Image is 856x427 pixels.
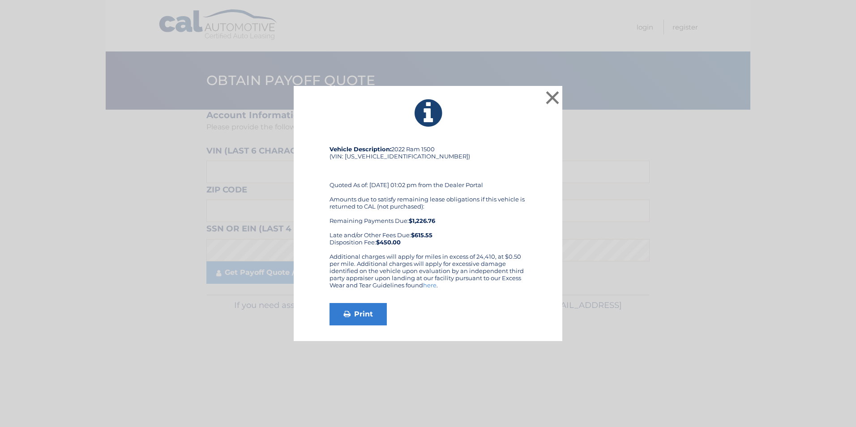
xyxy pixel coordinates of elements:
div: Additional charges will apply for miles in excess of 24,410, at $0.50 per mile. Additional charge... [330,253,526,296]
div: 2022 Ram 1500 (VIN: [US_VEHICLE_IDENTIFICATION_NUMBER]) Quoted As of: [DATE] 01:02 pm from the De... [330,145,526,253]
button: × [544,89,561,107]
strong: Vehicle Description: [330,145,391,153]
strong: $450.00 [376,239,401,246]
b: $1,226.76 [409,217,435,224]
a: Print [330,303,387,325]
a: here [423,282,437,289]
b: $615.55 [411,231,432,239]
div: Amounts due to satisfy remaining lease obligations if this vehicle is returned to CAL (not purcha... [330,196,526,246]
